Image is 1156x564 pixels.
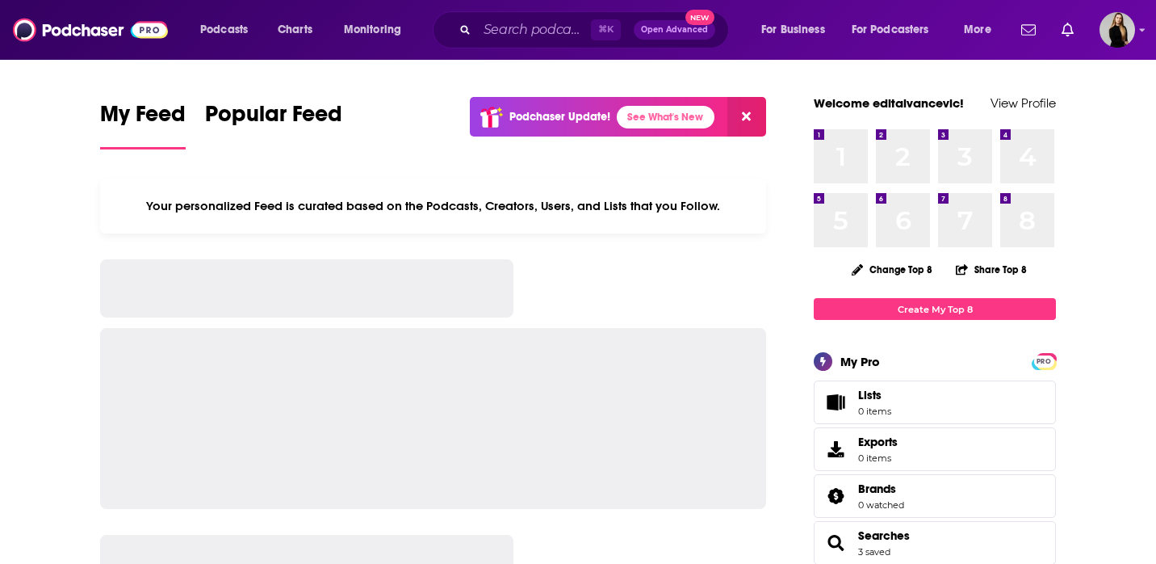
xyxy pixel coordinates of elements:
[617,106,714,128] a: See What's New
[189,17,269,43] button: open menu
[641,26,708,34] span: Open Advanced
[509,110,610,124] p: Podchaser Update!
[278,19,312,41] span: Charts
[100,179,766,234] div: Your personalized Feed is curated based on the Podcasts, Creators, Users, and Lists that you Follow.
[819,532,852,554] a: Searches
[858,452,898,464] span: 0 items
[814,298,1056,320] a: Create My Top 8
[858,482,896,496] span: Brands
[964,19,991,41] span: More
[1099,12,1135,48] img: User Profile
[819,438,852,461] span: Exports
[858,388,882,402] span: Lists
[1015,16,1042,44] a: Show notifications dropdown
[13,15,168,45] img: Podchaser - Follow, Share and Rate Podcasts
[205,100,342,149] a: Popular Feed
[814,381,1056,424] a: Lists
[814,95,964,111] a: Welcome editaivancevic!
[1055,16,1080,44] a: Show notifications dropdown
[858,388,891,402] span: Lists
[991,95,1056,111] a: View Profile
[750,17,845,43] button: open menu
[100,100,186,149] a: My Feed
[858,482,904,496] a: Brands
[591,19,621,40] span: ⌘ K
[852,19,929,41] span: For Podcasters
[685,10,714,25] span: New
[819,485,852,507] a: Brands
[819,391,852,414] span: Lists
[448,11,744,48] div: Search podcasts, credits, & more...
[477,17,591,43] input: Search podcasts, credits, & more...
[814,427,1056,471] a: Exports
[840,354,880,369] div: My Pro
[761,19,825,41] span: For Business
[1099,12,1135,48] button: Show profile menu
[858,406,891,417] span: 0 items
[842,259,942,280] button: Change Top 8
[858,528,910,543] a: Searches
[858,499,904,511] a: 0 watched
[200,19,248,41] span: Podcasts
[1034,356,1053,368] span: PRO
[841,17,953,43] button: open menu
[344,19,401,41] span: Monitoring
[858,435,898,449] span: Exports
[814,474,1056,518] span: Brands
[205,100,342,137] span: Popular Feed
[634,20,715,40] button: Open AdvancedNew
[333,17,422,43] button: open menu
[953,17,1011,43] button: open menu
[267,17,322,43] a: Charts
[1099,12,1135,48] span: Logged in as editaivancevic
[955,254,1028,285] button: Share Top 8
[858,546,890,558] a: 3 saved
[1034,355,1053,367] a: PRO
[100,100,186,137] span: My Feed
